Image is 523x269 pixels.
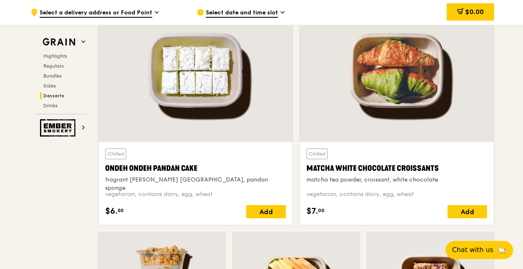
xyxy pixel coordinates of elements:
span: $7. [306,205,318,217]
span: Chat with us [452,245,493,255]
div: vegetarian, contains dairy, egg, wheat [105,190,286,198]
div: Chilled [105,149,126,159]
span: 00 [318,207,325,214]
span: Sides [43,83,56,89]
img: Grain web logo [40,35,78,50]
div: Add [246,205,286,218]
div: Ondeh Ondeh Pandan Cake [105,163,286,174]
span: $6. [105,205,118,217]
img: Ember Smokery web logo [40,119,78,137]
button: Chat with us🦙 [445,241,513,259]
span: 50 [118,207,124,214]
div: vegetarian, contains dairy, egg, wheat [306,190,487,198]
div: Add [448,205,487,218]
div: Chilled [306,149,327,159]
span: Regulars [43,63,64,69]
div: Matcha White Chocolate Croissants [306,163,487,174]
span: Highlights [43,53,67,59]
span: Desserts [43,93,64,99]
span: Bundles [43,73,61,79]
span: $0.00 [465,8,484,16]
span: 🦙 [497,245,507,255]
span: Select a delivery address or Food Point [40,9,152,18]
div: fragrant [PERSON_NAME] [GEOGRAPHIC_DATA], pandan sponge [105,176,286,192]
span: Select date and time slot [206,9,278,18]
div: matcha tea powder, croissant, white chocolate [306,176,487,184]
span: Drinks [43,103,57,109]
